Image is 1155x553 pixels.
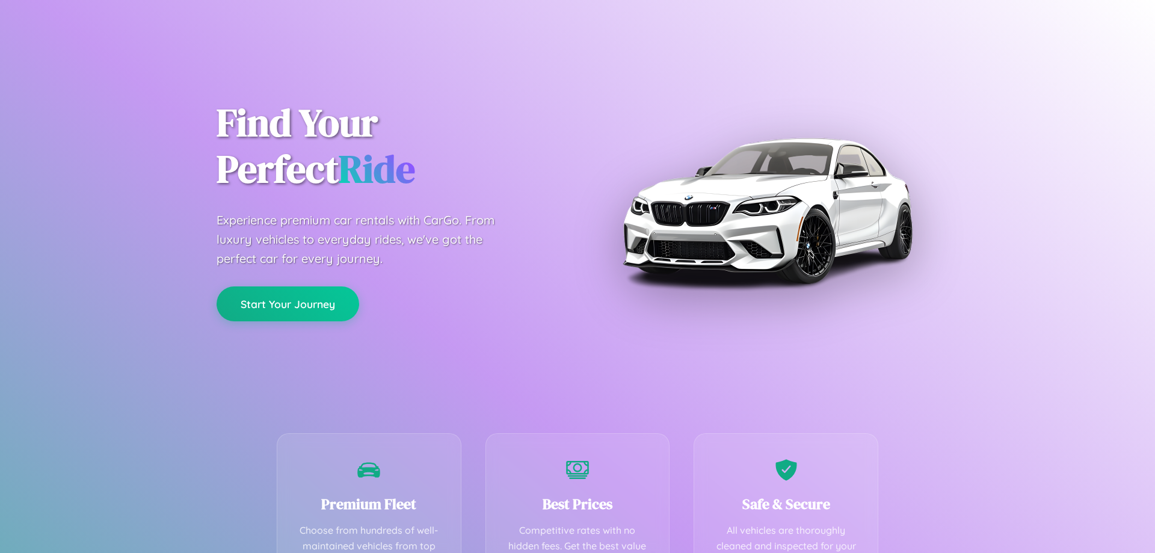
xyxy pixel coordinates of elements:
[295,494,443,514] h3: Premium Fleet
[617,60,917,361] img: Premium BMW car rental vehicle
[712,494,860,514] h3: Safe & Secure
[217,100,559,193] h1: Find Your Perfect
[504,494,651,514] h3: Best Prices
[339,143,415,195] span: Ride
[217,211,517,268] p: Experience premium car rentals with CarGo. From luxury vehicles to everyday rides, we've got the ...
[217,286,359,321] button: Start Your Journey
